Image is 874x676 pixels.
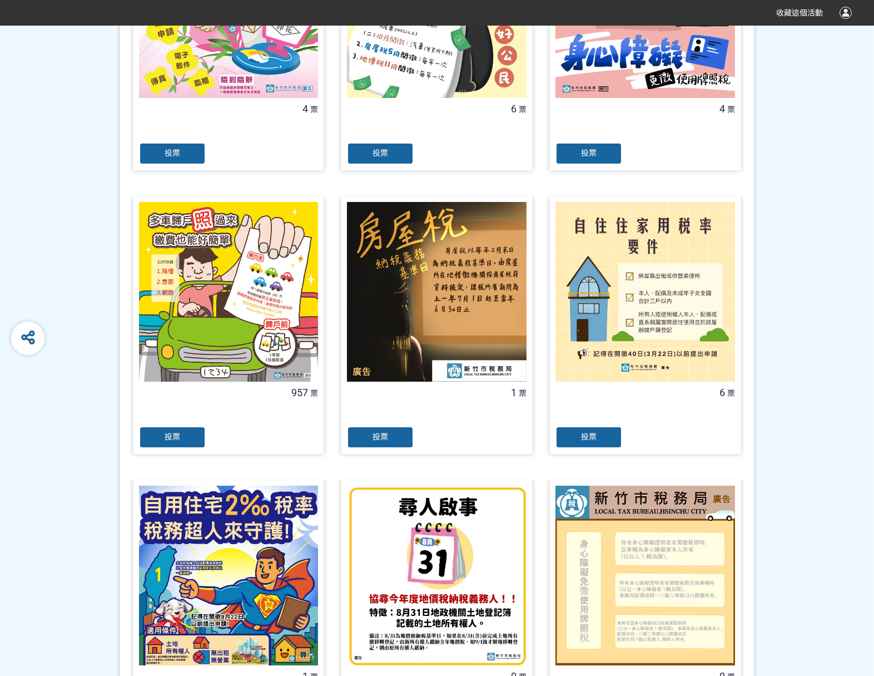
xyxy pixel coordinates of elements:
[581,149,597,157] span: 投票
[727,389,735,398] span: 票
[165,432,180,441] span: 投票
[341,196,533,455] a: 1票投票
[549,196,741,455] a: 6票投票
[519,105,527,114] span: 票
[373,432,388,441] span: 投票
[310,389,318,398] span: 票
[511,103,517,115] span: 6
[302,103,308,115] span: 4
[519,389,527,398] span: 票
[133,196,325,455] a: 957票投票
[727,105,735,114] span: 票
[373,149,388,157] span: 投票
[165,149,180,157] span: 投票
[719,103,725,115] span: 4
[719,387,725,398] span: 6
[291,387,308,398] span: 957
[776,8,823,17] span: 收藏這個活動
[581,432,597,441] span: 投票
[310,105,318,114] span: 票
[511,387,517,398] span: 1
